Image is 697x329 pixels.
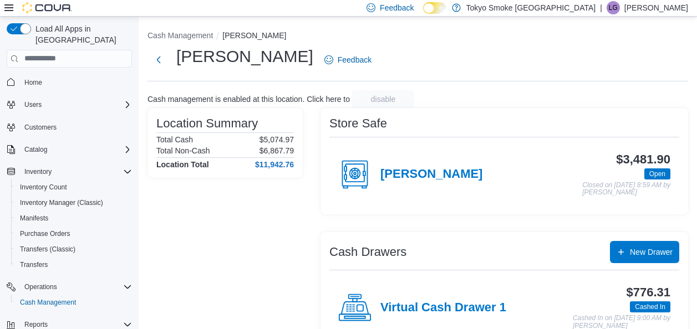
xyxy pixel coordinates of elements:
[24,123,57,132] span: Customers
[16,243,80,256] a: Transfers (Classic)
[380,167,482,182] h4: [PERSON_NAME]
[260,135,294,144] p: $5,074.97
[16,296,132,309] span: Cash Management
[24,282,57,291] span: Operations
[156,146,210,155] h6: Total Non-Cash
[11,295,136,310] button: Cash Management
[423,2,446,14] input: Dark Mode
[329,245,406,259] h3: Cash Drawers
[16,212,53,225] a: Manifests
[260,146,294,155] p: $6,867.79
[156,117,258,130] h3: Location Summary
[20,165,132,178] span: Inventory
[371,94,395,105] span: disable
[16,258,132,271] span: Transfers
[156,160,209,169] h4: Location Total
[176,45,313,68] h1: [PERSON_NAME]
[607,1,620,14] div: Logan Gardner
[147,95,350,104] p: Cash management is enabled at this location. Click here to
[616,153,670,166] h3: $3,481.90
[222,31,286,40] button: [PERSON_NAME]
[610,241,679,263] button: New Drawer
[380,301,506,315] h4: Virtual Cash Drawer 1
[11,195,136,210] button: Inventory Manager (Classic)
[630,246,673,258] span: New Drawer
[2,164,136,179] button: Inventory
[11,179,136,195] button: Inventory Count
[609,1,618,14] span: LG
[20,98,46,111] button: Users
[582,182,670,197] p: Closed on [DATE] 8:59 AM by [PERSON_NAME]
[329,117,387,130] h3: Store Safe
[20,76,47,89] a: Home
[20,260,48,269] span: Transfers
[147,30,688,43] nav: An example of EuiBreadcrumbs
[320,49,376,71] a: Feedback
[635,302,665,312] span: Cashed In
[24,100,42,109] span: Users
[31,23,132,45] span: Load All Apps in [GEOGRAPHIC_DATA]
[22,2,72,13] img: Cova
[649,169,665,179] span: Open
[20,75,132,89] span: Home
[20,98,132,111] span: Users
[24,78,42,87] span: Home
[11,241,136,257] button: Transfers (Classic)
[16,181,72,194] a: Inventory Count
[16,196,108,209] a: Inventory Manager (Classic)
[255,160,294,169] h4: $11,942.76
[352,90,414,108] button: disable
[11,257,136,273] button: Transfers
[11,210,136,226] button: Manifests
[624,1,688,14] p: [PERSON_NAME]
[20,229,70,238] span: Purchase Orders
[644,168,670,179] span: Open
[2,142,136,157] button: Catalog
[147,31,213,40] button: Cash Management
[2,279,136,295] button: Operations
[20,245,75,254] span: Transfers (Classic)
[16,212,132,225] span: Manifests
[20,143,132,156] span: Catalog
[2,119,136,135] button: Customers
[630,301,670,312] span: Cashed In
[600,1,602,14] p: |
[20,165,56,178] button: Inventory
[20,214,48,223] span: Manifests
[466,1,596,14] p: Tokyo Smoke [GEOGRAPHIC_DATA]
[2,97,136,112] button: Users
[20,183,67,192] span: Inventory Count
[20,280,132,294] span: Operations
[16,227,132,240] span: Purchase Orders
[2,74,136,90] button: Home
[20,120,132,134] span: Customers
[20,121,61,134] a: Customers
[338,54,372,65] span: Feedback
[16,258,52,271] a: Transfers
[20,143,52,156] button: Catalog
[156,135,193,144] h6: Total Cash
[24,320,48,329] span: Reports
[627,286,670,299] h3: $776.31
[20,280,62,294] button: Operations
[16,181,132,194] span: Inventory Count
[380,2,414,13] span: Feedback
[24,167,52,176] span: Inventory
[16,243,132,256] span: Transfers (Classic)
[20,298,76,307] span: Cash Management
[11,226,136,241] button: Purchase Orders
[16,296,80,309] a: Cash Management
[16,227,75,240] a: Purchase Orders
[16,196,132,209] span: Inventory Manager (Classic)
[24,145,47,154] span: Catalog
[147,49,170,71] button: Next
[20,198,103,207] span: Inventory Manager (Classic)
